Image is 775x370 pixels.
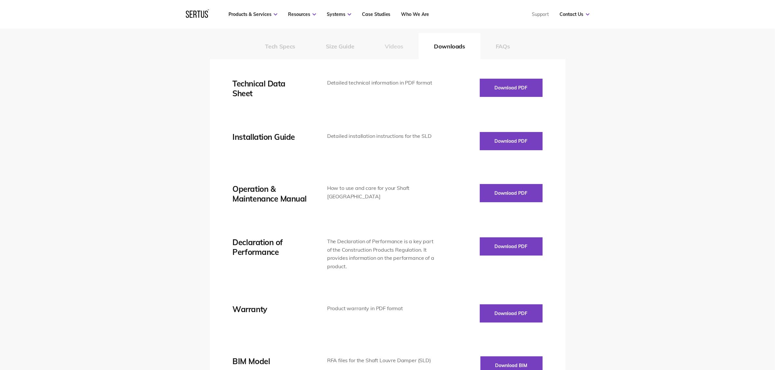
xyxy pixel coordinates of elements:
[480,79,543,97] button: Download PDF
[233,237,308,257] div: Declaration of Performance
[480,33,525,59] button: FAQs
[480,132,543,150] button: Download PDF
[233,304,308,314] div: Warranty
[228,11,277,17] a: Products & Services
[480,237,543,256] button: Download PDF
[401,11,429,17] a: Who We Are
[327,304,435,313] div: Product warranty in PDF format
[480,184,543,202] button: Download PDF
[327,356,435,365] div: RFA files for the Shaft Louvre Damper (SLD)
[369,33,419,59] button: Videos
[327,11,351,17] a: Systems
[327,237,435,271] div: The Declaration of Performance is a key part of the Construction Products Regulation. It provides...
[288,11,316,17] a: Resources
[233,132,308,142] div: Installation Guide
[327,184,435,201] div: How to use and care for your Shaft [GEOGRAPHIC_DATA]
[327,79,435,87] div: Detailed technical information in PDF format
[742,339,775,370] iframe: Chat Widget
[233,184,308,204] div: Operation & Maintenance Manual
[532,11,549,17] a: Support
[362,11,391,17] a: Case Studies
[311,33,369,59] button: Size Guide
[233,79,308,98] div: Technical Data Sheet
[327,132,435,140] div: Detailed installation instructions for the SLD
[480,304,543,323] button: Download PDF
[560,11,589,17] a: Contact Us
[250,33,311,59] button: Tech Specs
[233,356,308,366] div: BIM Model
